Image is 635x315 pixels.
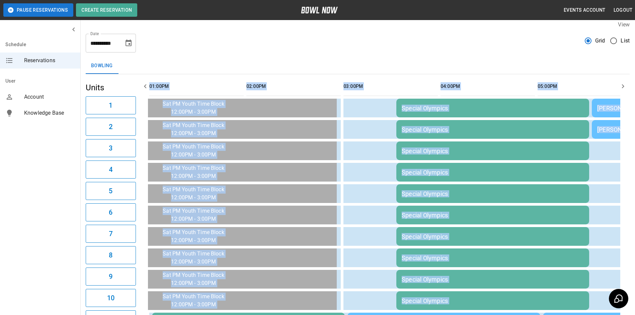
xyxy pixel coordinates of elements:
[86,96,136,114] button: 1
[402,105,584,112] div: Special Olympics
[595,37,605,45] span: Grid
[86,58,118,74] button: Bowling
[402,254,584,261] div: Special Olympics
[109,186,112,196] h6: 5
[86,118,136,136] button: 2
[109,143,112,153] h6: 3
[86,82,136,93] h5: Units
[611,4,635,16] button: Logout
[107,293,114,303] h6: 10
[86,203,136,221] button: 6
[86,246,136,264] button: 8
[86,139,136,157] button: 3
[24,57,75,65] span: Reservations
[402,233,584,240] div: Special Olympics
[86,225,136,243] button: 7
[109,121,112,132] h6: 2
[621,37,630,45] span: List
[402,147,584,154] div: Special Olympics
[109,228,112,239] h6: 7
[86,58,630,74] div: inventory tabs
[24,109,75,117] span: Knowledge Base
[109,250,112,260] h6: 8
[86,268,136,286] button: 9
[402,169,584,176] div: Special Olympics
[618,21,630,28] label: View
[109,100,112,111] h6: 1
[109,271,112,282] h6: 9
[402,212,584,219] div: Special Olympics
[3,3,73,17] button: Pause Reservations
[122,36,135,50] button: Choose date, selected date is Sep 27, 2025
[86,182,136,200] button: 5
[86,161,136,179] button: 4
[301,7,338,13] img: logo
[402,126,584,133] div: Special Olympics
[402,297,584,304] div: Special Olympics
[109,164,112,175] h6: 4
[109,207,112,218] h6: 6
[76,3,137,17] button: Create Reservation
[402,276,584,283] div: Special Olympics
[561,4,608,16] button: Events Account
[86,289,136,307] button: 10
[402,190,584,197] div: Special Olympics
[24,93,75,101] span: Account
